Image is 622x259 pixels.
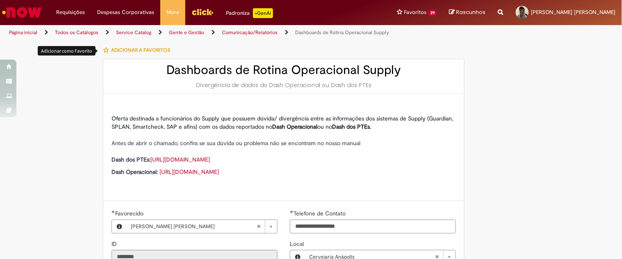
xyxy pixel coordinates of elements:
a: [URL][DOMAIN_NAME] [159,168,219,176]
span: Oferta destinada a funcionários do Supply que possuem dúvida/ divergência entre as informações do... [112,115,453,130]
abbr: Limpar campo Favorecido [253,220,265,233]
span: Favorecido, Lucas Ferreira Sant Ana [115,210,145,217]
a: Comunicação/Relatórios [222,29,278,36]
div: Divergência de dados do Dash Operacional ou Dash dos PTEs [112,81,456,89]
span: Despesas Corporativas [97,8,154,16]
p: +GenAi [253,8,273,18]
span: Adicionar a Favoritos [111,47,170,53]
span: Antes de abrir o chamado, confira se sua dúvida ou problema não se encontram no nosso manual [112,139,360,147]
span: Obrigatório Preenchido [290,210,294,213]
strong: Dash dos PTEs. [332,123,371,130]
span: [PERSON_NAME] [PERSON_NAME] [131,220,257,233]
span: Telefone de Contato [294,210,347,217]
label: Somente leitura - ID [112,240,118,248]
span: Requisições [56,8,85,16]
a: Rascunhos [449,9,486,16]
span: Rascunhos [456,8,486,16]
a: Todos os Catálogos [55,29,98,36]
span: [PERSON_NAME] [PERSON_NAME] [531,9,616,16]
button: Favorecido, Visualizar este registro Lucas Ferreira Sant Ana [112,220,127,233]
span: 29 [428,9,437,16]
input: Telefone de Contato [290,220,456,234]
span: Favoritos [404,8,426,16]
img: ServiceNow [1,4,43,21]
div: Padroniza [226,8,273,18]
strong: Dash Operacional [272,123,317,130]
span: More [166,8,179,16]
img: click_logo_yellow_360x200.png [191,6,214,18]
a: [PERSON_NAME] [PERSON_NAME]Limpar campo Favorecido [127,220,277,233]
a: Gente e Gestão [169,29,204,36]
a: Dashboards de Rotina Operacional Supply [295,29,389,36]
a: Página inicial [9,29,37,36]
a: Service Catalog [116,29,151,36]
strong: Dash dos PTEs: [112,156,150,163]
div: Adicionar como Favorito [38,46,96,55]
h2: Dashboards de Rotina Operacional Supply [112,63,456,77]
span: Obrigatório Preenchido [112,210,115,213]
span: Somente leitura - ID [112,240,118,247]
span: Local [290,240,305,247]
ul: Trilhas de página [6,25,408,40]
a: [URL][DOMAIN_NAME] [150,156,210,163]
strong: Dash Operacional: [112,168,158,176]
button: Adicionar a Favoritos [103,42,175,59]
